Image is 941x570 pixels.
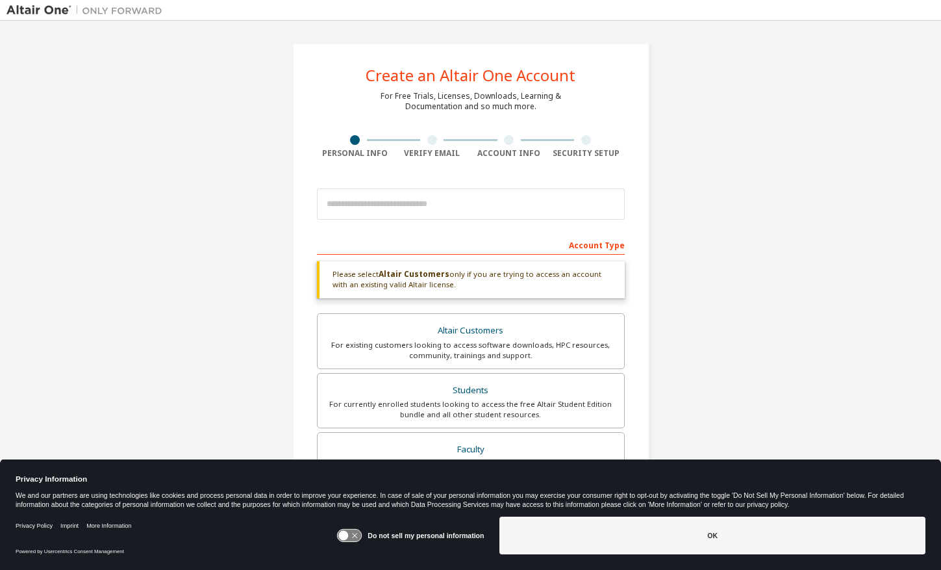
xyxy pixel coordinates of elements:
[325,399,616,420] div: For currently enrolled students looking to access the free Altair Student Edition bundle and all ...
[547,148,625,159] div: Security Setup
[325,441,616,459] div: Faculty
[366,68,575,83] div: Create an Altair One Account
[317,261,625,298] div: Please select only if you are trying to access an account with an existing valid Altair license.
[325,340,616,361] div: For existing customers looking to access software downloads, HPC resources, community, trainings ...
[317,234,625,255] div: Account Type
[325,382,616,400] div: Students
[471,148,548,159] div: Account Info
[6,4,169,17] img: Altair One
[325,322,616,340] div: Altair Customers
[317,148,394,159] div: Personal Info
[394,148,471,159] div: Verify Email
[379,268,449,279] b: Altair Customers
[381,91,561,112] div: For Free Trials, Licenses, Downloads, Learning & Documentation and so much more.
